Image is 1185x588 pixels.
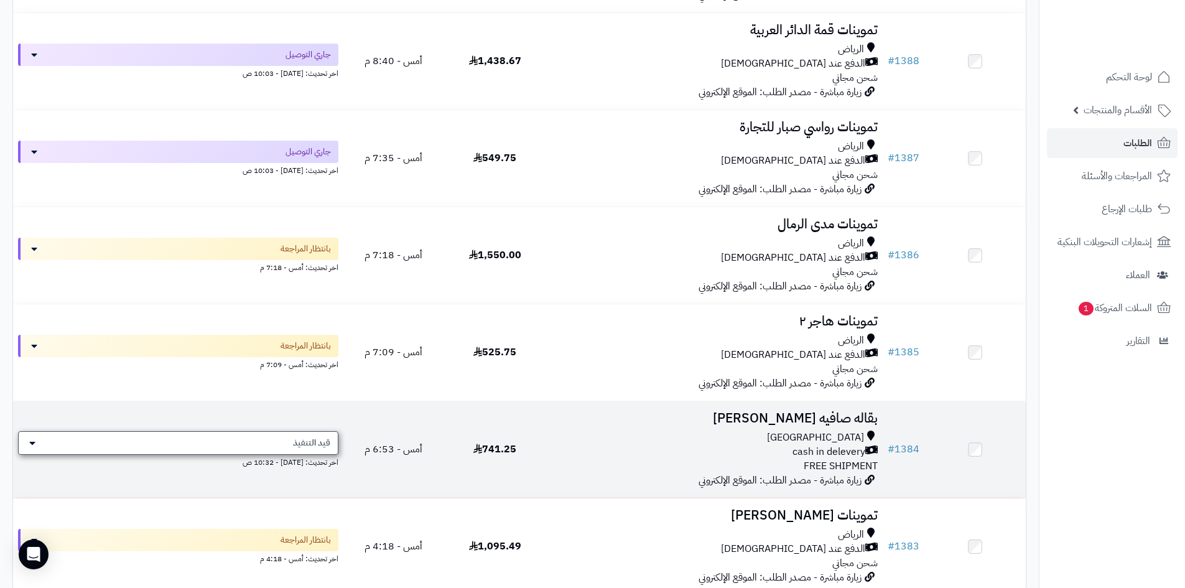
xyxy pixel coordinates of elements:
span: # [888,151,895,166]
h3: بقاله صافيه [PERSON_NAME] [551,411,878,426]
span: زيارة مباشرة - مصدر الطلب: الموقع الإلكتروني [699,279,862,294]
span: cash in delevery [792,445,865,459]
span: 1 [1079,302,1094,315]
span: لوحة التحكم [1106,68,1152,86]
span: أمس - 7:18 م [365,248,422,263]
span: أمس - 6:53 م [365,442,422,457]
span: 1,438.67 [469,54,521,68]
span: المراجعات والأسئلة [1082,167,1152,185]
h3: تموينات قمة الدائر العربية [551,23,878,37]
a: #1386 [888,248,919,263]
a: إشعارات التحويلات البنكية [1047,227,1178,257]
div: اخر تحديث: أمس - 7:09 م [18,357,338,370]
span: الدفع عند [DEMOGRAPHIC_DATA] [721,57,865,71]
h3: تموينات [PERSON_NAME] [551,508,878,523]
span: شحن مجاني [832,167,878,182]
span: العملاء [1126,266,1150,284]
span: الدفع عند [DEMOGRAPHIC_DATA] [721,251,865,265]
div: اخر تحديث: [DATE] - 10:03 ص [18,163,338,176]
span: الطلبات [1123,134,1152,152]
span: زيارة مباشرة - مصدر الطلب: الموقع الإلكتروني [699,376,862,391]
a: #1388 [888,54,919,68]
a: طلبات الإرجاع [1047,194,1178,224]
span: شحن مجاني [832,70,878,85]
h3: تموينات هاجر ٢ [551,314,878,329]
span: الرياض [838,334,864,348]
span: شحن مجاني [832,556,878,571]
div: اخر تحديث: أمس - 7:18 م [18,260,338,273]
span: الدفع عند [DEMOGRAPHIC_DATA] [721,348,865,362]
span: طلبات الإرجاع [1102,200,1152,218]
a: العملاء [1047,260,1178,290]
a: لوحة التحكم [1047,62,1178,92]
span: زيارة مباشرة - مصدر الطلب: الموقع الإلكتروني [699,473,862,488]
span: زيارة مباشرة - مصدر الطلب: الموقع الإلكتروني [699,570,862,585]
span: # [888,539,895,554]
span: التقارير [1127,332,1150,350]
a: #1387 [888,151,919,166]
span: أمس - 7:35 م [365,151,422,166]
div: اخر تحديث: [DATE] - 10:03 ص [18,66,338,79]
span: إشعارات التحويلات البنكية [1057,233,1152,251]
span: زيارة مباشرة - مصدر الطلب: الموقع الإلكتروني [699,85,862,100]
span: الرياض [838,42,864,57]
a: #1383 [888,539,919,554]
span: الأقسام والمنتجات [1084,101,1152,119]
a: المراجعات والأسئلة [1047,161,1178,191]
div: اخر تحديث: أمس - 4:18 م [18,551,338,564]
a: التقارير [1047,326,1178,356]
span: الرياض [838,139,864,154]
a: السلات المتروكة1 [1047,293,1178,323]
span: 741.25 [473,442,516,457]
span: # [888,345,895,360]
span: الرياض [838,528,864,542]
span: أمس - 7:09 م [365,345,422,360]
span: جاري التوصيل [286,49,331,61]
span: بانتظار المراجعة [281,534,331,546]
span: الدفع عند [DEMOGRAPHIC_DATA] [721,542,865,556]
span: 1,550.00 [469,248,521,263]
span: جاري التوصيل [286,146,331,158]
span: الرياض [838,236,864,251]
span: 525.75 [473,345,516,360]
span: أمس - 8:40 م [365,54,422,68]
span: # [888,248,895,263]
div: Open Intercom Messenger [19,539,49,569]
a: #1385 [888,345,919,360]
span: # [888,442,895,457]
span: السلات المتروكة [1077,299,1152,317]
span: شحن مجاني [832,362,878,376]
h3: تموينات رواسي صبار للتجارة [551,120,878,134]
span: الدفع عند [DEMOGRAPHIC_DATA] [721,154,865,168]
span: شحن مجاني [832,264,878,279]
span: بانتظار المراجعة [281,243,331,255]
span: أمس - 4:18 م [365,539,422,554]
span: FREE SHIPMENT [804,459,878,474]
span: قيد التنفيذ [293,437,330,449]
span: 1,095.49 [469,539,521,554]
span: # [888,54,895,68]
span: [GEOGRAPHIC_DATA] [767,431,864,445]
a: الطلبات [1047,128,1178,158]
span: زيارة مباشرة - مصدر الطلب: الموقع الإلكتروني [699,182,862,197]
span: 549.75 [473,151,516,166]
h3: تموينات مدى الرمال [551,217,878,231]
a: #1384 [888,442,919,457]
div: اخر تحديث: [DATE] - 10:32 ص [18,455,338,468]
span: بانتظار المراجعة [281,340,331,352]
